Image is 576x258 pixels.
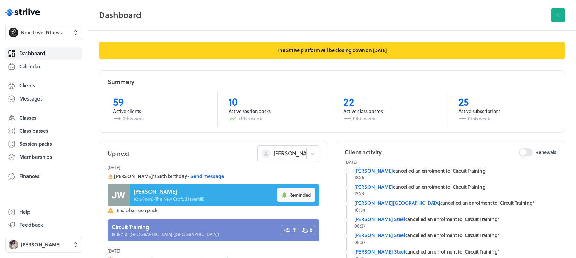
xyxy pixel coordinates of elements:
[19,50,45,57] span: Dashboard
[354,223,556,230] p: 08:37
[19,140,52,148] span: Session packs
[5,47,82,60] a: Dashboard
[19,221,43,228] span: Feedback
[354,200,556,207] div: cancelled an enrolment to 'Circuit Training'
[345,148,382,156] h2: Client activity
[5,206,82,218] a: Help
[5,25,82,40] button: Next Level FitnessNext Level Fitness
[354,215,405,223] a: [PERSON_NAME] Steel
[229,115,321,123] p: +1 this week
[229,95,321,108] p: 10
[5,138,82,150] a: Session packs
[5,151,82,163] a: Memberships
[19,114,36,121] span: Classes
[99,42,565,59] p: The Striive platform will be closing down on [DATE]
[293,227,296,234] span: 11
[343,95,436,108] p: 22
[5,125,82,137] a: Class passes
[19,82,35,89] span: Clients
[354,232,556,239] div: cancelled an enrolment to 'Circuit Training'
[5,80,82,92] a: Clients
[5,219,82,231] button: Feedback
[354,167,556,174] div: cancelled an enrolment to 'Circuit Training'
[108,78,134,86] h2: Summary
[354,199,440,207] a: [PERSON_NAME][GEOGRAPHIC_DATA]
[354,248,405,255] a: [PERSON_NAME] Steel
[5,112,82,124] a: Classes
[19,173,40,180] span: Finances
[21,29,62,36] span: Next Level Fitness
[354,174,556,181] p: 12:26
[21,241,61,248] span: [PERSON_NAME]
[354,190,556,197] p: 12:23
[458,115,551,123] p: 0 this week
[190,173,224,180] button: Send message
[99,8,547,22] h2: Dashboard
[354,239,556,246] p: 08:37
[354,248,556,255] div: cancelled an enrolment to 'Circuit Training'
[447,91,562,127] a: 25Active subscriptions0this week
[354,184,556,190] div: cancelled an enrolment to 'Circuit Training'
[310,227,312,234] span: 0
[458,95,551,108] p: 25
[354,207,556,213] p: 10:54
[519,148,533,156] button: Renewals
[289,192,311,198] span: Reminded
[19,127,48,134] span: Class passes
[113,108,206,115] p: Active clients
[217,91,332,127] a: 10Active session packs+1this week
[113,95,206,108] p: 59
[229,108,321,115] p: Active session packs
[19,208,31,215] span: Help
[188,173,189,180] span: ·
[108,245,319,256] header: [DATE]
[274,150,316,157] span: [PERSON_NAME]
[9,240,18,249] img: Ben Robinson
[19,153,52,161] span: Memberships
[5,237,82,253] button: Ben Robinson[PERSON_NAME]
[113,115,206,123] p: 0 this week
[102,91,217,127] a: 59Active clients0this week
[5,93,82,105] a: Messages
[535,149,556,156] span: Renewals
[343,108,436,115] p: Active class passes
[343,115,436,123] p: 0 this week
[19,95,43,102] span: Messages
[458,108,551,115] p: Active subscriptions
[277,188,315,202] button: Reminded
[556,238,573,255] iframe: gist-messenger-bubble-iframe
[345,159,556,165] p: [DATE]
[108,173,319,180] div: 🎂 [PERSON_NAME]'s 36th birthday
[19,63,41,70] span: Calendar
[5,60,82,73] a: Calendar
[9,28,18,37] img: Next Level Fitness
[117,207,319,214] span: End of session pack
[108,162,319,173] header: [DATE]
[108,149,129,158] h2: Up next
[354,167,393,174] a: [PERSON_NAME]
[5,170,82,183] a: Finances
[354,232,405,239] a: [PERSON_NAME] Steel
[354,183,393,190] a: [PERSON_NAME]
[354,216,556,223] div: cancelled an enrolment to 'Circuit Training'
[332,91,447,127] a: 22Active class passes0this week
